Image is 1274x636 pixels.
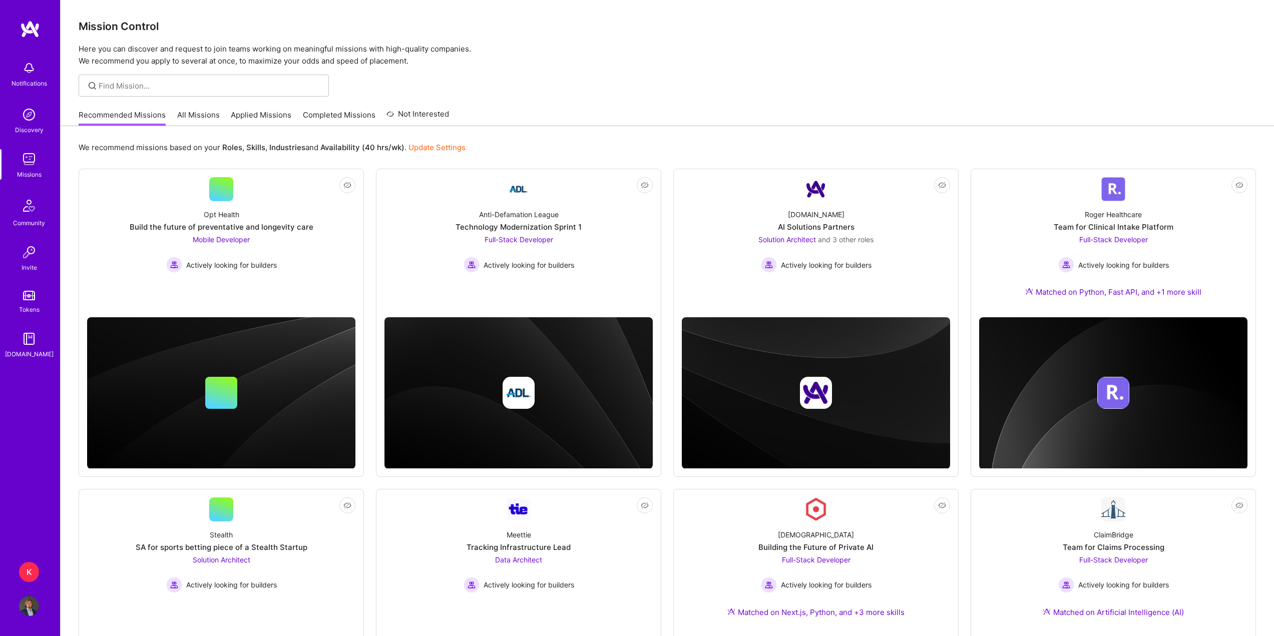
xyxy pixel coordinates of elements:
[13,218,45,228] div: Community
[1235,181,1243,189] i: icon EyeClosed
[204,209,239,220] div: Opt Health
[408,143,466,152] a: Update Settings
[682,497,950,629] a: Company Logo[DEMOGRAPHIC_DATA]Building the Future of Private AIFull-Stack Developer Actively look...
[641,501,649,509] i: icon EyeClosed
[484,579,574,590] span: Actively looking for builders
[19,304,40,315] div: Tokens
[979,177,1247,309] a: Company LogoRoger HealthcareTeam for Clinical Intake PlatformFull-Stack Developer Actively lookin...
[17,596,42,616] a: User Avatar
[343,501,351,509] i: icon EyeClosed
[79,110,166,126] a: Recommended Missions
[485,235,553,244] span: Full-Stack Developer
[17,562,42,582] a: K
[818,235,874,244] span: and 3 other roles
[17,169,42,180] div: Missions
[727,607,735,615] img: Ateam Purple Icon
[1043,607,1184,617] div: Matched on Artificial Intelligence (AI)
[303,110,375,126] a: Completed Missions
[800,377,832,409] img: Company logo
[22,262,37,273] div: Invite
[87,177,355,309] a: Opt HealthBuild the future of preventative and longevity careMobile Developer Actively looking fo...
[641,181,649,189] i: icon EyeClosed
[778,222,855,232] div: AI Solutions Partners
[507,177,531,201] img: Company Logo
[1085,209,1142,220] div: Roger Healthcare
[1235,501,1243,509] i: icon EyeClosed
[269,143,305,152] b: Industries
[761,257,777,273] img: Actively looking for builders
[1058,257,1074,273] img: Actively looking for builders
[484,260,574,270] span: Actively looking for builders
[87,317,355,469] img: cover
[19,58,39,78] img: bell
[79,20,1256,33] h3: Mission Control
[1079,555,1148,564] span: Full-Stack Developer
[503,377,535,409] img: Company logo
[166,577,182,593] img: Actively looking for builders
[222,143,242,152] b: Roles
[682,317,950,469] img: cover
[343,181,351,189] i: icon EyeClosed
[507,498,531,520] img: Company Logo
[177,110,220,126] a: All Missions
[79,142,466,153] p: We recommend missions based on your , , and .
[19,562,39,582] div: K
[467,542,571,552] div: Tracking Infrastructure Lead
[464,257,480,273] img: Actively looking for builders
[186,260,277,270] span: Actively looking for builders
[19,149,39,169] img: teamwork
[87,497,355,629] a: StealthSA for sports betting piece of a Stealth StartupSolution Architect Actively looking for bu...
[804,497,828,521] img: Company Logo
[1025,287,1033,295] img: Ateam Purple Icon
[19,242,39,262] img: Invite
[781,579,872,590] span: Actively looking for builders
[456,222,582,232] div: Technology Modernization Sprint 1
[1058,577,1074,593] img: Actively looking for builders
[727,607,905,617] div: Matched on Next.js, Python, and +3 more skills
[186,579,277,590] span: Actively looking for builders
[12,78,47,89] div: Notifications
[231,110,291,126] a: Applied Missions
[320,143,404,152] b: Availability (40 hrs/wk)
[210,529,233,540] div: Stealth
[1094,529,1133,540] div: ClaimBridge
[1097,377,1129,409] img: Company logo
[781,260,872,270] span: Actively looking for builders
[1079,235,1148,244] span: Full-Stack Developer
[17,194,41,218] img: Community
[979,317,1247,469] img: cover
[804,177,828,201] img: Company Logo
[979,497,1247,629] a: Company LogoClaimBridgeTeam for Claims ProcessingFull-Stack Developer Actively looking for builde...
[19,329,39,349] img: guide book
[384,317,653,469] img: cover
[1078,260,1169,270] span: Actively looking for builders
[758,542,874,552] div: Building the Future of Private AI
[788,209,844,220] div: [DOMAIN_NAME]
[1025,287,1201,297] div: Matched on Python, Fast API, and +1 more skill
[761,577,777,593] img: Actively looking for builders
[99,81,321,91] input: Find Mission...
[1101,497,1125,521] img: Company Logo
[5,349,54,359] div: [DOMAIN_NAME]
[938,181,946,189] i: icon EyeClosed
[778,529,854,540] div: [DEMOGRAPHIC_DATA]
[166,257,182,273] img: Actively looking for builders
[1101,177,1125,201] img: Company Logo
[464,577,480,593] img: Actively looking for builders
[193,555,250,564] span: Solution Architect
[479,209,559,220] div: Anti-Defamation League
[20,20,40,38] img: logo
[1078,579,1169,590] span: Actively looking for builders
[782,555,851,564] span: Full-Stack Developer
[1043,607,1051,615] img: Ateam Purple Icon
[136,542,307,552] div: SA for sports betting piece of a Stealth Startup
[384,497,653,629] a: Company LogoMeettieTracking Infrastructure LeadData Architect Actively looking for buildersActive...
[130,222,313,232] div: Build the future of preventative and longevity care
[19,105,39,125] img: discovery
[1054,222,1173,232] div: Team for Clinical Intake Platform
[1063,542,1164,552] div: Team for Claims Processing
[23,291,35,300] img: tokens
[19,596,39,616] img: User Avatar
[246,143,265,152] b: Skills
[495,555,542,564] span: Data Architect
